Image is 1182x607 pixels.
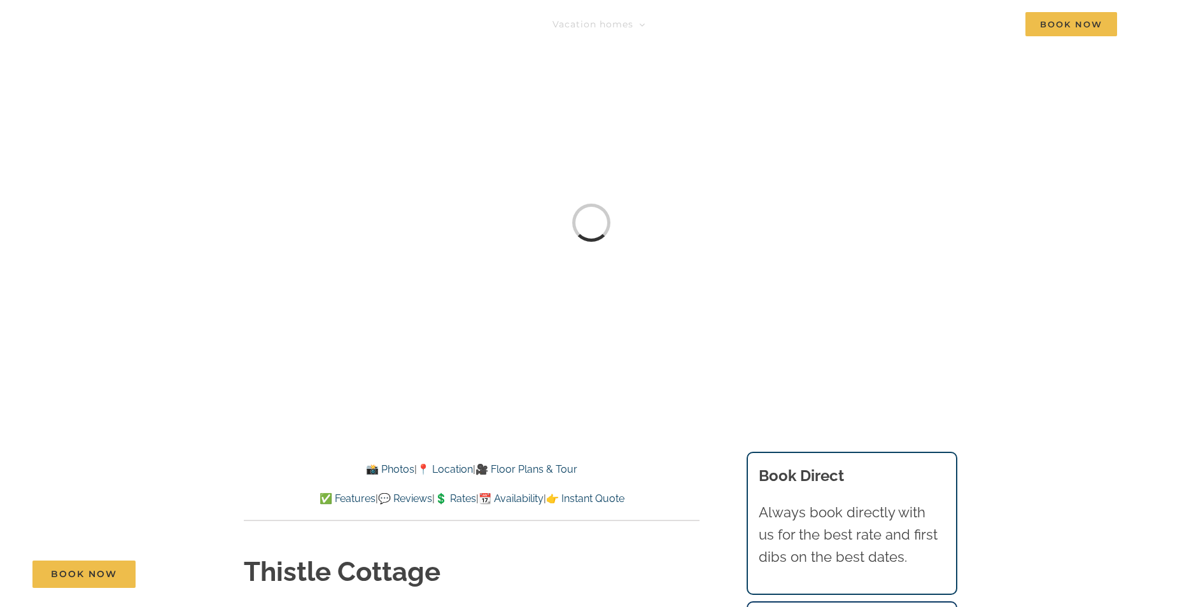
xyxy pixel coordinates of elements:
[759,501,945,569] p: Always book directly with us for the best rate and first dibs on the best dates.
[51,569,117,580] span: Book Now
[417,463,473,475] a: 📍 Location
[552,11,645,37] a: Vacation homes
[32,561,136,588] a: Book Now
[885,20,916,29] span: About
[244,461,700,478] p: | |
[378,492,432,505] a: 💬 Reviews
[778,11,857,37] a: Deals & More
[1025,12,1117,36] span: Book Now
[546,492,624,505] a: 👉 Instant Quote
[435,492,476,505] a: 💲 Rates
[570,201,612,244] div: Loading...
[244,554,700,591] h1: Thistle Cottage
[479,492,544,505] a: 📆 Availability
[957,20,997,29] span: Contact
[957,11,997,37] a: Contact
[244,491,700,507] p: | | | |
[885,11,928,37] a: About
[320,492,376,505] a: ✅ Features
[674,11,750,37] a: Things to do
[65,15,281,43] img: Branson Family Retreats Logo
[366,463,414,475] a: 📸 Photos
[674,20,738,29] span: Things to do
[759,466,844,485] b: Book Direct
[778,20,845,29] span: Deals & More
[552,20,633,29] span: Vacation homes
[475,463,577,475] a: 🎥 Floor Plans & Tour
[552,11,1117,37] nav: Main Menu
